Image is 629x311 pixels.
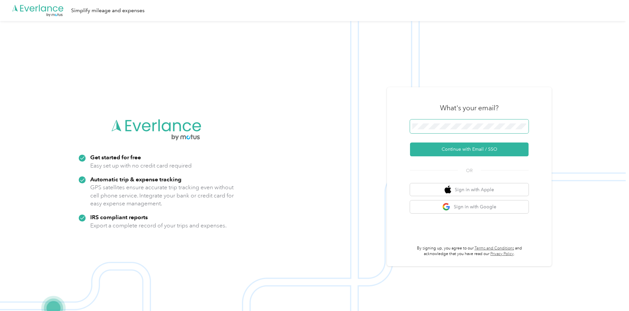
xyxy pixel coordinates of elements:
[440,103,499,113] h3: What's your email?
[90,183,234,208] p: GPS satellites ensure accurate trip tracking even without cell phone service. Integrate your bank...
[490,251,514,256] a: Privacy Policy
[90,162,192,170] p: Easy set up with no credit card required
[90,221,227,230] p: Export a complete record of your trips and expenses.
[475,246,514,251] a: Terms and Conditions
[410,246,529,257] p: By signing up, you agree to our and acknowledge that you have read our .
[458,167,481,174] span: OR
[90,214,148,220] strong: IRS compliant reports
[445,186,451,194] img: apple logo
[410,183,529,196] button: apple logoSign in with Apple
[90,176,181,183] strong: Automatic trip & expense tracking
[442,203,451,211] img: google logo
[410,143,529,156] button: Continue with Email / SSO
[410,200,529,213] button: google logoSign in with Google
[71,7,145,15] div: Simplify mileage and expenses
[90,154,141,161] strong: Get started for free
